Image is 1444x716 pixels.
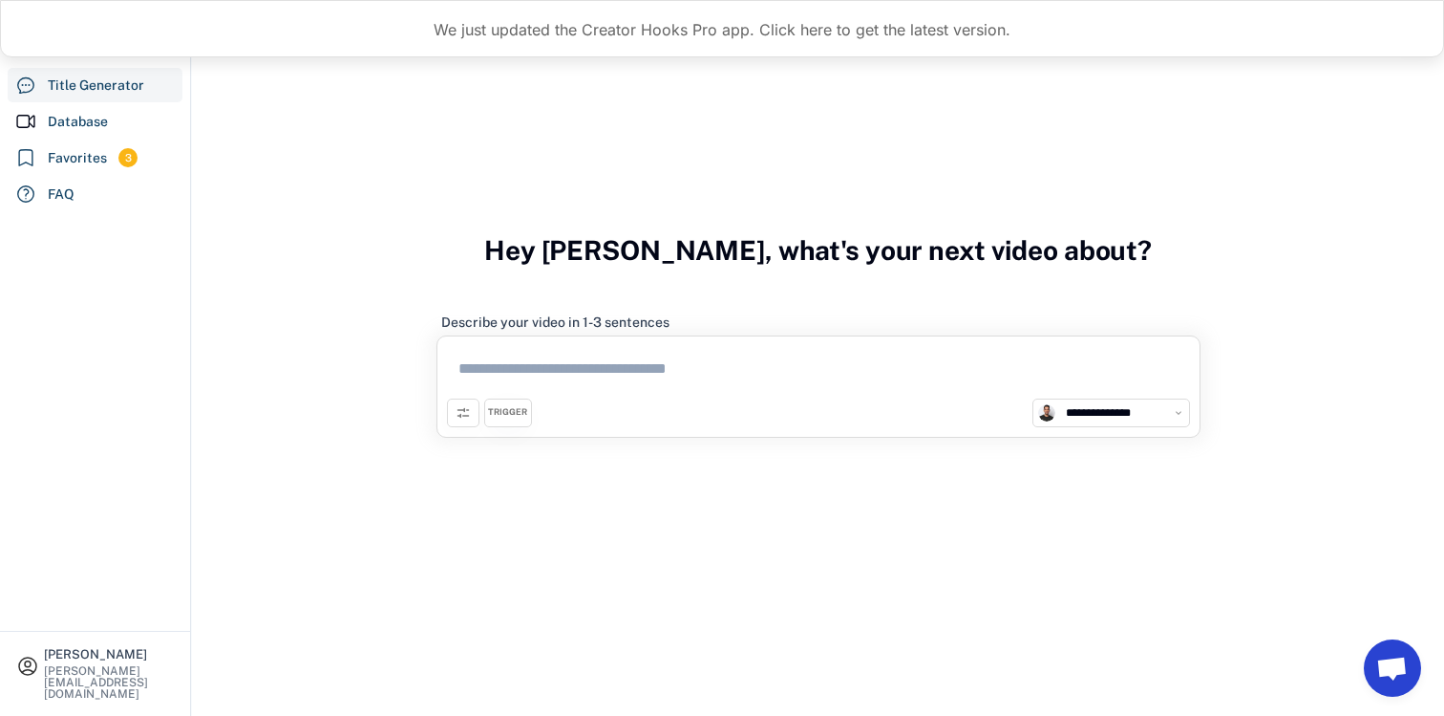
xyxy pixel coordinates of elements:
[48,148,107,168] div: Favorites
[441,314,669,331] div: Describe your video in 1-3 sentences
[1038,404,1055,422] img: channels4_profile.jpg
[48,184,74,205] div: FAQ
[44,648,174,661] div: [PERSON_NAME]
[44,665,174,700] div: [PERSON_NAME][EMAIL_ADDRESS][DOMAIN_NAME]
[48,76,144,96] div: Title Generator
[1364,640,1421,697] a: Open chat
[118,150,138,166] div: 3
[488,406,527,419] div: TRIGGER
[48,112,108,132] div: Database
[484,214,1152,287] h3: Hey [PERSON_NAME], what's your next video about?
